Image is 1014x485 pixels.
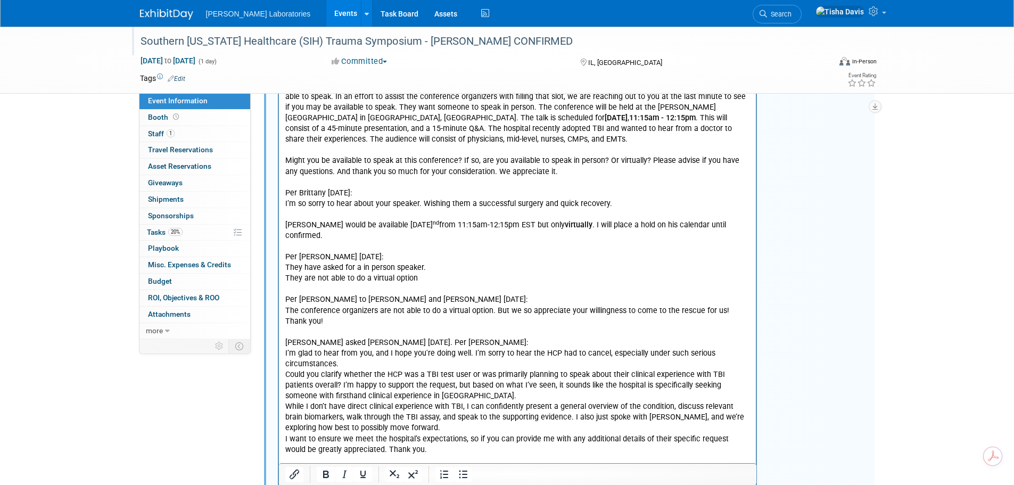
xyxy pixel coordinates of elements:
[28,325,472,335] li: Location/Address: [PERSON_NAME][GEOGRAPHIC_DATA], [GEOGRAPHIC_DATA], [GEOGRAPHIC_DATA]
[354,467,372,482] button: Underline
[148,293,219,302] span: ROI, Objectives & ROO
[148,129,175,138] span: Staff
[28,303,472,314] li: In-person, Virtual or Hybrid – In Person
[148,162,211,170] span: Asset Reservations
[404,467,422,482] button: Superscript
[28,347,472,357] li: What is the event start and end times? One hour - 45 min, Q&A 15 min - afternoon
[767,10,792,18] span: Search
[140,56,196,65] span: [DATE] [DATE]
[167,129,175,137] span: 1
[148,195,184,203] span: Shipments
[28,335,472,346] li: Booth for free! Table outside
[140,73,185,84] td: Tags
[139,93,250,109] a: Event Information
[139,192,250,208] a: Shipments
[435,467,454,482] button: Numbered list
[139,225,250,241] a: Tasks20%
[146,326,163,335] span: more
[28,400,472,410] li: Is this a sponsorship opportunity? No
[285,467,303,482] button: Insert/edit link
[28,314,472,325] li: What is the event date? [DATE]
[171,113,181,121] span: Booth not reserved yet
[148,96,208,105] span: Event Information
[163,56,173,65] span: to
[139,142,250,158] a: Travel Reservations
[139,175,250,191] a: Giveaways
[852,57,877,65] div: In-Person
[147,228,183,236] span: Tasks
[168,75,185,83] a: Edit
[28,282,472,293] li: Requester’s Name, Region, E-mail and Cell number – [PERSON_NAME]
[768,55,877,71] div: Event Format
[139,208,250,224] a: Sponsorships
[28,442,472,453] li: Is there is prep work needed? No Deck prep? Deck is good. Phone call prior to the event? Yes. How...
[316,153,323,160] sup: nd
[28,357,472,379] li: What is the purpose of the event? The hospital recently adopted TBI; they wants to hear from [PER...
[335,467,353,482] button: Italic
[140,9,193,20] img: ExhibitDay
[139,274,250,290] a: Budget
[328,56,391,67] button: Committed
[588,59,662,67] span: IL, [GEOGRAPHIC_DATA]
[210,339,229,353] td: Personalize Event Tab Strip
[148,310,191,318] span: Attachments
[28,421,472,432] li: What is the topic of the talk? TBI
[148,211,194,220] span: Sponsorships
[6,4,472,282] p: Per [PERSON_NAME] [DATE]: How are things progressing with onboarding [PERSON_NAME] as a KOL speak...
[222,36,228,43] sup: nd
[753,5,802,23] a: Search
[137,32,814,51] div: Southern [US_STATE] Healthcare (SIH) Trauma Symposium - [PERSON_NAME] CONFIRMED
[168,228,183,236] span: 20%
[28,379,472,389] li: Please give some details for HCP to consider.
[148,113,181,121] span: Booth
[839,57,850,65] img: Format-Inperson.png
[96,475,188,484] b: [DATE] 11:15am - 12:15pm
[197,58,217,65] span: (1 day)
[148,244,179,252] span: Playbook
[847,73,876,78] div: Event Rating
[206,10,311,18] span: [PERSON_NAME] Laboratories
[139,126,250,142] a: Staff1
[228,339,250,353] td: Toggle Event Tabs
[28,389,472,400] li: HCP – Dr. [PERSON_NAME]
[148,277,172,285] span: Budget
[139,159,250,175] a: Asset Reservations
[139,290,250,306] a: ROI, Objectives & ROO
[139,323,250,339] a: more
[28,293,472,303] li: Name of Event – Southern [US_STATE] Healthcare Trauma Symposium
[28,453,472,464] li: Will there be any additional events? i.e.: a customer meeting after the talk
[139,307,250,323] a: Attachments
[28,410,472,421] li: Will HCP need a deck? We need to create a deck. He has a deck that we can work with.
[317,467,335,482] button: Bold
[139,110,250,126] a: Booth
[139,241,250,257] a: Playbook
[454,467,472,482] button: Bullet list
[148,260,231,269] span: Misc. Expenses & Credits
[28,432,472,442] li: Who is the audience? Physicians, mid-level, nurses, CMPs, EMTs.
[385,467,403,482] button: Subscript
[148,145,213,154] span: Travel Reservations
[815,6,864,18] img: Tisha Davis
[139,257,250,273] a: Misc. Expenses & Credits
[148,178,183,187] span: Giveaways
